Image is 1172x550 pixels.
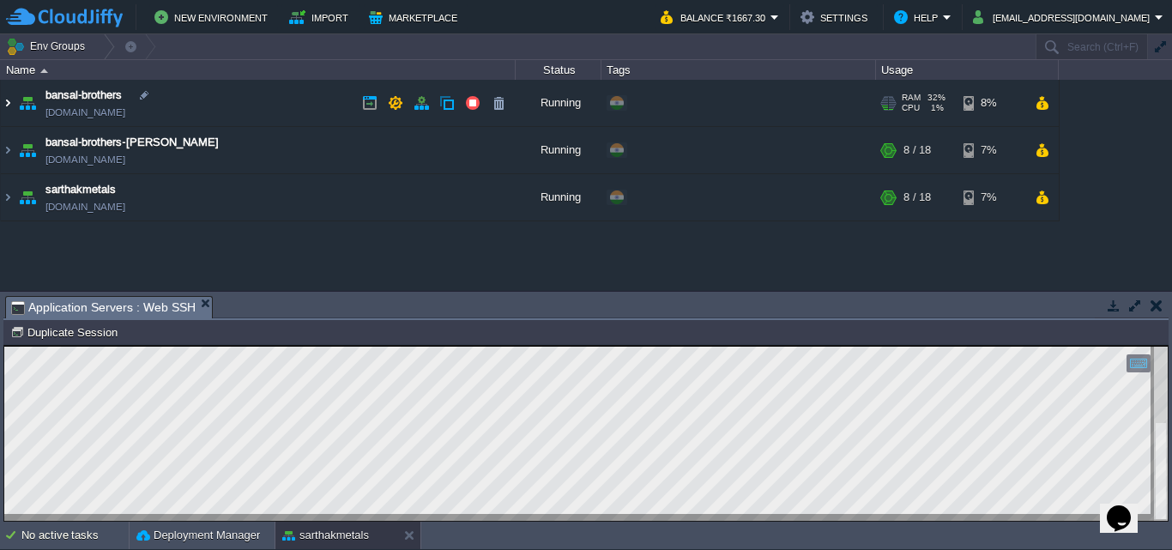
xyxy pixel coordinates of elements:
[289,7,353,27] button: Import
[902,93,921,103] span: RAM
[964,127,1019,173] div: 7%
[927,93,945,103] span: 32%
[1,174,15,221] img: AMDAwAAAACH5BAEAAAAALAAAAAABAAEAAAICRAEAOw==
[15,80,39,126] img: AMDAwAAAACH5BAEAAAAALAAAAAABAAEAAAICRAEAOw==
[15,127,39,173] img: AMDAwAAAACH5BAEAAAAALAAAAAABAAEAAAICRAEAOw==
[517,60,601,80] div: Status
[45,198,125,215] a: [DOMAIN_NAME]
[6,34,91,58] button: Env Groups
[902,103,920,113] span: CPU
[903,127,931,173] div: 8 / 18
[661,7,770,27] button: Balance ₹1667.30
[369,7,462,27] button: Marketplace
[800,7,873,27] button: Settings
[40,69,48,73] img: AMDAwAAAACH5BAEAAAAALAAAAAABAAEAAAICRAEAOw==
[2,60,515,80] div: Name
[10,324,123,340] button: Duplicate Session
[15,174,39,221] img: AMDAwAAAACH5BAEAAAAALAAAAAABAAEAAAICRAEAOw==
[602,60,875,80] div: Tags
[45,104,125,121] a: [DOMAIN_NAME]
[136,527,260,544] button: Deployment Manager
[21,522,129,549] div: No active tasks
[894,7,943,27] button: Help
[927,103,944,113] span: 1%
[45,151,125,168] a: [DOMAIN_NAME]
[45,134,219,151] a: bansal-brothers-[PERSON_NAME]
[516,127,601,173] div: Running
[45,87,122,104] a: bansal-brothers
[1,80,15,126] img: AMDAwAAAACH5BAEAAAAALAAAAAABAAEAAAICRAEAOw==
[964,174,1019,221] div: 7%
[973,7,1155,27] button: [EMAIL_ADDRESS][DOMAIN_NAME]
[877,60,1058,80] div: Usage
[1100,481,1155,533] iframe: chat widget
[516,174,601,221] div: Running
[903,174,931,221] div: 8 / 18
[11,297,196,318] span: Application Servers : Web SSH
[154,7,273,27] button: New Environment
[964,80,1019,126] div: 8%
[45,181,116,198] a: sarthakmetals
[516,80,601,126] div: Running
[282,527,369,544] button: sarthakmetals
[6,7,123,28] img: CloudJiffy
[1,127,15,173] img: AMDAwAAAACH5BAEAAAAALAAAAAABAAEAAAICRAEAOw==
